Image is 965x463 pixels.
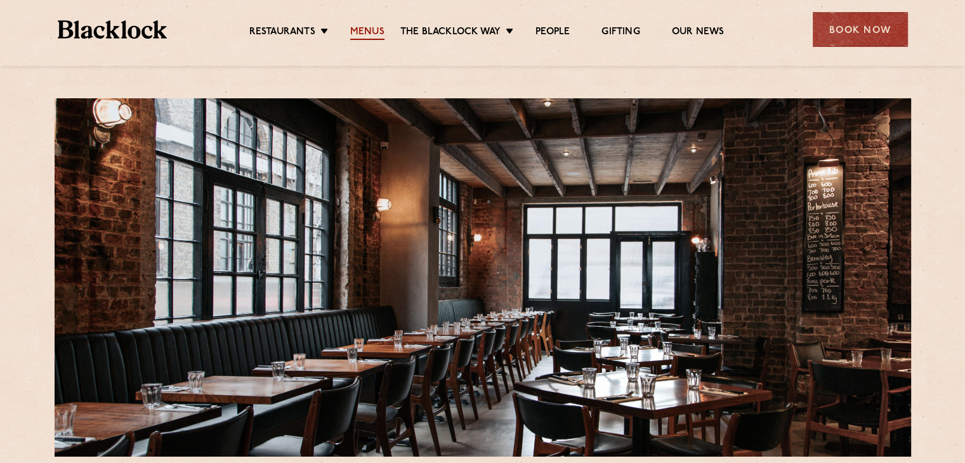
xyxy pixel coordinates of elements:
a: People [535,26,570,40]
a: The Blacklock Way [400,26,501,40]
a: Menus [350,26,384,40]
a: Restaurants [249,26,315,40]
a: Gifting [601,26,640,40]
div: Book Now [813,12,908,47]
img: BL_Textured_Logo-footer-cropped.svg [58,20,167,39]
a: Our News [672,26,725,40]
